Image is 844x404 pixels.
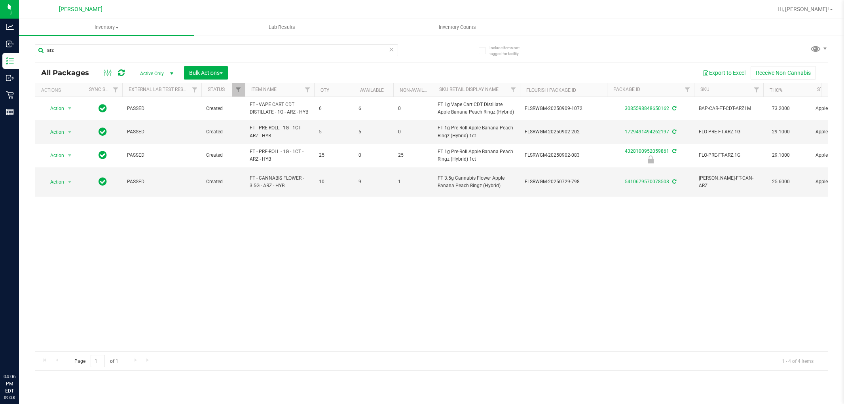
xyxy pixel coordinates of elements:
[613,87,640,92] a: Package ID
[65,176,75,188] span: select
[671,148,676,154] span: Sync from Compliance System
[188,83,201,97] a: Filter
[208,87,225,92] a: Status
[778,6,829,12] span: Hi, [PERSON_NAME]!
[700,87,709,92] a: SKU
[99,176,107,187] span: In Sync
[319,128,349,136] span: 5
[625,148,669,154] a: 4328100952059861
[206,152,240,159] span: Created
[358,152,389,159] span: 0
[99,126,107,137] span: In Sync
[43,176,64,188] span: Action
[507,83,520,97] a: Filter
[109,83,122,97] a: Filter
[127,105,197,112] span: PASSED
[671,106,676,111] span: Sync from Compliance System
[206,105,240,112] span: Created
[127,128,197,136] span: PASSED
[817,87,833,92] a: Strain
[6,57,14,65] inline-svg: Inventory
[360,87,384,93] a: Available
[438,174,515,190] span: FT 3.5g Cannabis Flower Apple Banana Peach Ringz (Hybrid)
[250,101,309,116] span: FT - VAPE CART CDT DISTILLATE - 1G - ARZ - HYB
[389,44,394,55] span: Clear
[768,103,794,114] span: 73.2000
[43,127,64,138] span: Action
[19,19,194,36] a: Inventory
[127,178,197,186] span: PASSED
[358,105,389,112] span: 6
[625,129,669,135] a: 1729491494262197
[525,105,602,112] span: FLSRWGM-20250909-1072
[6,40,14,48] inline-svg: Inbound
[68,355,125,367] span: Page of 1
[251,87,277,92] a: Item Name
[681,83,694,97] a: Filter
[398,178,428,186] span: 1
[398,152,428,159] span: 25
[59,6,102,13] span: [PERSON_NAME]
[319,152,349,159] span: 25
[370,19,545,36] a: Inventory Counts
[671,129,676,135] span: Sync from Compliance System
[19,24,194,31] span: Inventory
[525,152,602,159] span: FLSRWGM-20250902-083
[250,174,309,190] span: FT - CANNABIS FLOWER - 3.5G - ARZ - HYB
[770,87,783,93] a: THC%
[4,395,15,400] p: 09/28
[6,23,14,31] inline-svg: Analytics
[319,105,349,112] span: 6
[319,178,349,186] span: 10
[89,87,119,92] a: Sync Status
[43,150,64,161] span: Action
[258,24,306,31] span: Lab Results
[750,83,763,97] a: Filter
[699,128,759,136] span: FLO-PRE-FT-ARZ.1G
[525,128,602,136] span: FLSRWGM-20250902-202
[400,87,435,93] a: Non-Available
[41,87,80,93] div: Actions
[194,19,370,36] a: Lab Results
[525,178,602,186] span: FLSRWGM-20250729-798
[526,87,576,93] a: Flourish Package ID
[41,68,97,77] span: All Packages
[206,128,240,136] span: Created
[751,66,816,80] button: Receive Non-Cannabis
[91,355,105,367] input: 1
[398,128,428,136] span: 0
[438,101,515,116] span: FT 1g Vape Cart CDT Distillate Apple Banana Peach Ringz (Hybrid)
[439,87,499,92] a: Sku Retail Display Name
[768,150,794,161] span: 29.1000
[232,83,245,97] a: Filter
[99,103,107,114] span: In Sync
[438,148,515,163] span: FT 1g Pre-Roll Apple Banana Peach Ringz (Hybrid) 1ct
[699,152,759,159] span: FLO-PRE-FT-ARZ.1G
[301,83,314,97] a: Filter
[768,176,794,188] span: 25.6000
[625,179,669,184] a: 5410679570078508
[99,150,107,161] span: In Sync
[6,91,14,99] inline-svg: Retail
[438,124,515,139] span: FT 1g Pre-Roll Apple Banana Peach Ringz (Hybrid) 1ct
[489,45,529,57] span: Include items not tagged for facility
[129,87,191,92] a: External Lab Test Result
[65,150,75,161] span: select
[768,126,794,138] span: 29.1000
[776,355,820,367] span: 1 - 4 of 4 items
[321,87,329,93] a: Qty
[35,44,398,56] input: Search Package ID, Item Name, SKU, Lot or Part Number...
[184,66,228,80] button: Bulk Actions
[606,156,695,163] div: Quarantine
[43,103,64,114] span: Action
[4,373,15,395] p: 04:06 PM EDT
[428,24,487,31] span: Inventory Counts
[358,128,389,136] span: 5
[8,341,32,364] iframe: Resource center
[250,148,309,163] span: FT - PRE-ROLL - 1G - 1CT - ARZ - HYB
[398,105,428,112] span: 0
[358,178,389,186] span: 9
[127,152,197,159] span: PASSED
[65,103,75,114] span: select
[699,174,759,190] span: [PERSON_NAME]-FT-CAN-ARZ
